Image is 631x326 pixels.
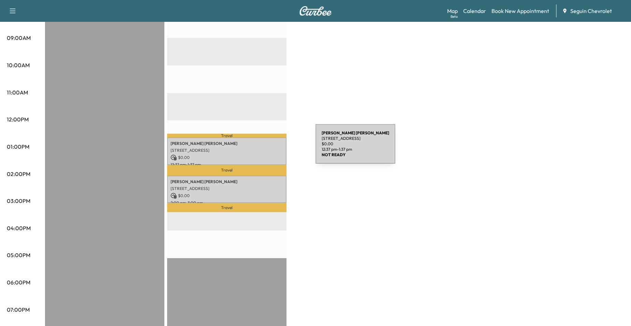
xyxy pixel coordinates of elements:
[7,306,30,314] p: 07:00PM
[451,14,458,19] div: Beta
[463,7,486,15] a: Calendar
[7,34,31,42] p: 09:00AM
[7,278,30,286] p: 06:00PM
[7,197,30,205] p: 03:00PM
[299,6,332,16] img: Curbee Logo
[491,7,549,15] a: Book New Appointment
[171,154,283,161] p: $ 0.00
[7,88,28,97] p: 11:00AM
[171,141,283,146] p: [PERSON_NAME] [PERSON_NAME]
[171,186,283,191] p: [STREET_ADDRESS]
[7,143,29,151] p: 01:00PM
[171,200,283,206] p: 2:00 pm - 3:00 pm
[7,251,30,259] p: 05:00PM
[167,165,287,176] p: Travel
[447,7,458,15] a: MapBeta
[7,115,29,123] p: 12:00PM
[167,203,287,212] p: Travel
[171,162,283,167] p: 12:37 pm - 1:37 pm
[171,179,283,184] p: [PERSON_NAME] [PERSON_NAME]
[167,134,287,137] p: Travel
[7,224,31,232] p: 04:00PM
[171,148,283,153] p: [STREET_ADDRESS]
[7,61,30,69] p: 10:00AM
[7,170,30,178] p: 02:00PM
[570,7,612,15] span: Seguin Chevrolet
[171,193,283,199] p: $ 0.00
